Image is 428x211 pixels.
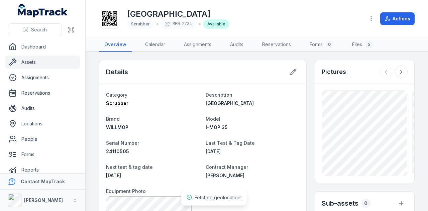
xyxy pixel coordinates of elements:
a: Audits [225,38,249,52]
span: Next test & tag date [106,164,153,170]
span: Last Test & Tag Date [206,140,255,146]
a: Locations [5,117,80,130]
span: Search [31,26,47,33]
time: 3/11/25, 11:25:00 AM [206,148,221,154]
a: Reservations [257,38,296,52]
div: 0 [361,199,370,208]
span: [GEOGRAPHIC_DATA] [206,100,254,106]
div: MEN-2734 [161,19,196,29]
h1: [GEOGRAPHIC_DATA] [127,9,229,19]
a: Forms [5,148,80,161]
a: [PERSON_NAME] [206,172,300,179]
button: Actions [380,12,415,25]
div: 5 [365,40,373,48]
span: Scrubber [106,100,128,106]
div: Available [203,19,229,29]
span: Serial Number [106,140,139,146]
a: People [5,132,80,146]
h3: Pictures [322,67,346,77]
strong: [PERSON_NAME] [24,197,63,203]
span: I-MOP 35 [206,124,228,130]
h2: Sub-assets [322,199,358,208]
span: Model [206,116,220,122]
button: Search [8,23,62,36]
a: Calendar [140,38,171,52]
span: Fetched geolocation! [195,195,241,200]
span: Description [206,92,232,98]
a: Assets [5,56,80,69]
span: WILLMOP [106,124,128,130]
a: MapTrack [18,4,68,17]
h2: Details [106,67,128,77]
span: [DATE] [206,148,221,154]
a: Audits [5,102,80,115]
a: Forms0 [304,38,339,52]
strong: Contact MapTrack [21,179,65,184]
time: 9/11/25, 10:25:00 AM [106,173,121,178]
span: Category [106,92,127,98]
span: [DATE] [106,173,121,178]
a: Files5 [347,38,378,52]
a: Reservations [5,86,80,100]
span: Equipment Photo [106,188,146,194]
a: Dashboard [5,40,80,54]
a: Reports [5,163,80,177]
a: Assignments [179,38,217,52]
span: Brand [106,116,120,122]
span: Contract Manager [206,164,248,170]
span: 24110505 [106,148,129,154]
span: Scrubber [131,21,150,26]
a: Overview [99,38,132,52]
div: 0 [325,40,333,48]
a: Assignments [5,71,80,84]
